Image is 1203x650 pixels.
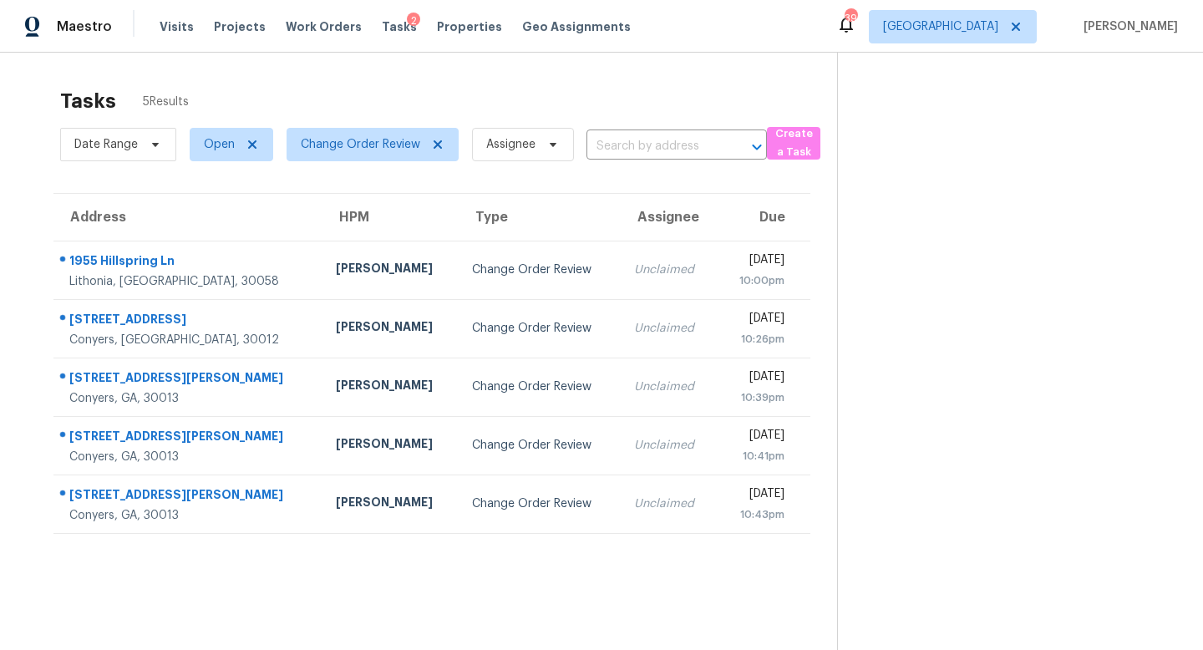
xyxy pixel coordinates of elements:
[69,449,309,465] div: Conyers, GA, 30013
[621,194,717,241] th: Assignee
[437,18,502,35] span: Properties
[845,10,856,27] div: 39
[472,437,607,454] div: Change Order Review
[322,194,459,241] th: HPM
[730,389,784,406] div: 10:39pm
[60,93,116,109] h2: Tasks
[717,194,810,241] th: Due
[730,485,784,506] div: [DATE]
[1077,18,1178,35] span: [PERSON_NAME]
[382,21,417,33] span: Tasks
[472,262,607,278] div: Change Order Review
[69,273,309,290] div: Lithonia, [GEOGRAPHIC_DATA], 30058
[143,94,189,110] span: 5 Results
[69,332,309,348] div: Conyers, [GEOGRAPHIC_DATA], 30012
[634,495,703,512] div: Unclaimed
[301,136,420,153] span: Change Order Review
[775,124,812,163] span: Create a Task
[730,448,784,465] div: 10:41pm
[730,427,784,448] div: [DATE]
[69,252,309,273] div: 1955 Hillspring Ln
[57,18,112,35] span: Maestro
[745,135,769,159] button: Open
[472,320,607,337] div: Change Order Review
[522,18,631,35] span: Geo Assignments
[730,368,784,389] div: [DATE]
[286,18,362,35] span: Work Orders
[407,13,420,29] div: 2
[74,136,138,153] span: Date Range
[336,435,446,456] div: [PERSON_NAME]
[730,331,784,348] div: 10:26pm
[53,194,322,241] th: Address
[69,428,309,449] div: [STREET_ADDRESS][PERSON_NAME]
[730,251,784,272] div: [DATE]
[634,320,703,337] div: Unclaimed
[634,262,703,278] div: Unclaimed
[486,136,536,153] span: Assignee
[634,437,703,454] div: Unclaimed
[336,318,446,339] div: [PERSON_NAME]
[69,486,309,507] div: [STREET_ADDRESS][PERSON_NAME]
[69,311,309,332] div: [STREET_ADDRESS]
[472,378,607,395] div: Change Order Review
[883,18,998,35] span: [GEOGRAPHIC_DATA]
[336,494,446,515] div: [PERSON_NAME]
[586,134,720,160] input: Search by address
[767,127,820,160] button: Create a Task
[336,260,446,281] div: [PERSON_NAME]
[730,506,784,523] div: 10:43pm
[730,310,784,331] div: [DATE]
[730,272,784,289] div: 10:00pm
[459,194,621,241] th: Type
[214,18,266,35] span: Projects
[69,390,309,407] div: Conyers, GA, 30013
[204,136,235,153] span: Open
[160,18,194,35] span: Visits
[634,378,703,395] div: Unclaimed
[69,369,309,390] div: [STREET_ADDRESS][PERSON_NAME]
[336,377,446,398] div: [PERSON_NAME]
[472,495,607,512] div: Change Order Review
[69,507,309,524] div: Conyers, GA, 30013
